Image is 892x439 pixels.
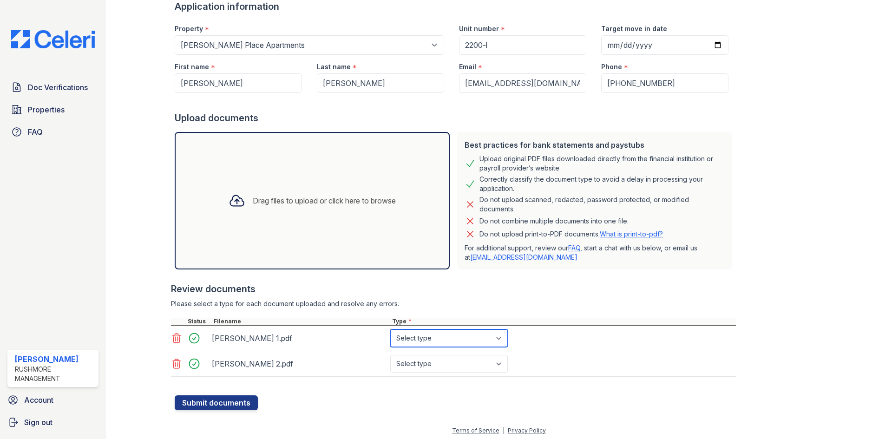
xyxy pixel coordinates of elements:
[465,139,725,151] div: Best practices for bank statements and paystubs
[28,104,65,115] span: Properties
[175,62,209,72] label: First name
[479,175,725,193] div: Correctly classify the document type to avoid a delay in processing your application.
[508,427,546,434] a: Privacy Policy
[24,417,52,428] span: Sign out
[390,318,736,325] div: Type
[175,395,258,410] button: Submit documents
[470,253,577,261] a: [EMAIL_ADDRESS][DOMAIN_NAME]
[28,126,43,138] span: FAQ
[459,62,476,72] label: Email
[175,111,736,124] div: Upload documents
[503,427,505,434] div: |
[15,365,95,383] div: Rushmore Management
[186,318,212,325] div: Status
[479,195,725,214] div: Do not upload scanned, redacted, password protected, or modified documents.
[7,100,98,119] a: Properties
[4,30,102,48] img: CE_Logo_Blue-a8612792a0a2168367f1c8372b55b34899dd931a85d93a1a3d3e32e68fde9ad4.png
[479,216,629,227] div: Do not combine multiple documents into one file.
[4,391,102,409] a: Account
[171,282,736,295] div: Review documents
[212,356,387,371] div: [PERSON_NAME] 2.pdf
[4,413,102,432] a: Sign out
[175,24,203,33] label: Property
[171,299,736,308] div: Please select a type for each document uploaded and resolve any errors.
[600,230,663,238] a: What is print-to-pdf?
[568,244,580,252] a: FAQ
[253,195,396,206] div: Drag files to upload or click here to browse
[479,154,725,173] div: Upload original PDF files downloaded directly from the financial institution or payroll provider’...
[452,427,499,434] a: Terms of Service
[459,24,499,33] label: Unit number
[212,331,387,346] div: [PERSON_NAME] 1.pdf
[465,243,725,262] p: For additional support, review our , start a chat with us below, or email us at
[15,354,95,365] div: [PERSON_NAME]
[28,82,88,93] span: Doc Verifications
[24,394,53,406] span: Account
[479,229,663,239] p: Do not upload print-to-PDF documents.
[212,318,390,325] div: Filename
[7,78,98,97] a: Doc Verifications
[601,62,622,72] label: Phone
[7,123,98,141] a: FAQ
[601,24,667,33] label: Target move in date
[317,62,351,72] label: Last name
